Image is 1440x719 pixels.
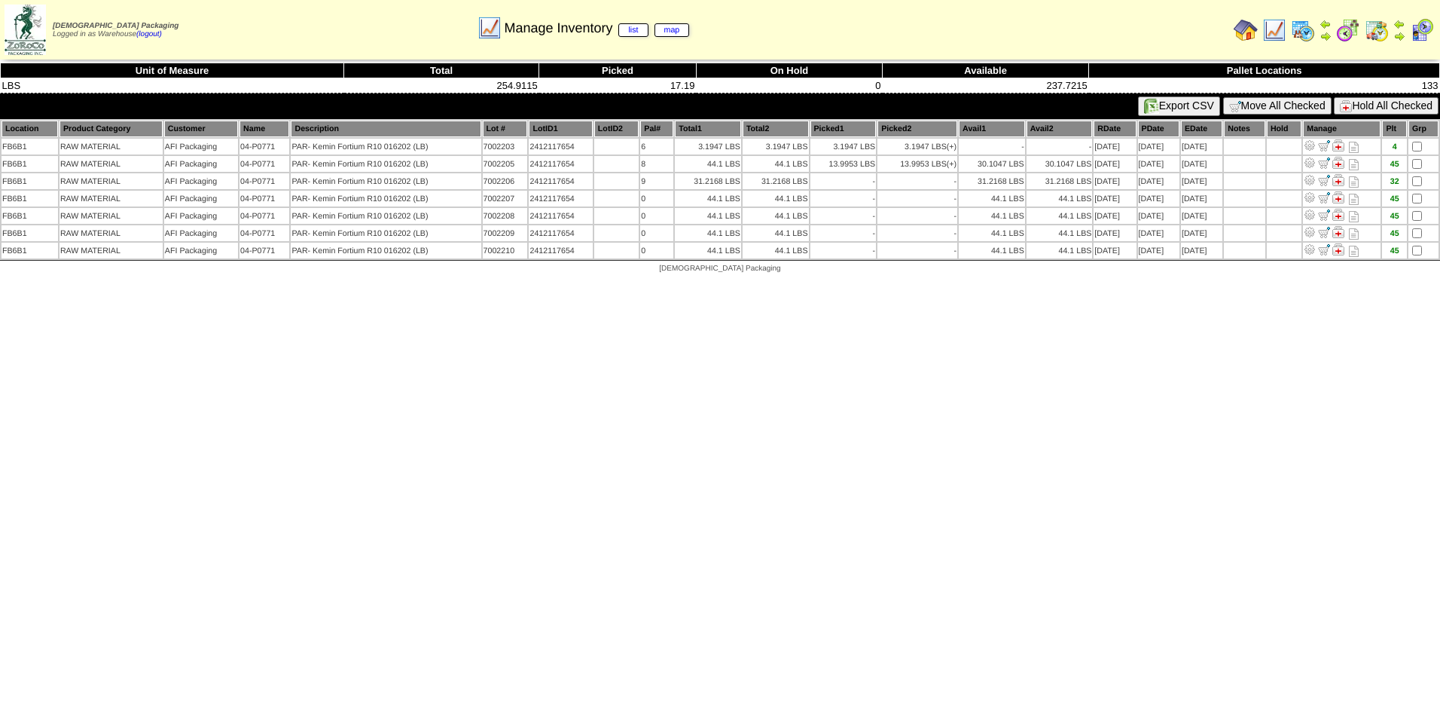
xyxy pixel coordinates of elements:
th: Hold [1267,121,1301,137]
td: [DATE] [1181,208,1222,224]
img: calendarblend.gif [1336,18,1360,42]
td: AFI Packaging [164,156,238,172]
td: - [877,191,957,207]
td: - [877,243,957,259]
td: 44.1 LBS [959,225,1025,241]
td: 44.1 LBS [743,225,809,241]
td: 3.1947 LBS [743,139,809,155]
th: Manage [1303,121,1381,137]
td: 237.7215 [883,78,1089,93]
img: zoroco-logo-small.webp [5,5,46,55]
td: [DATE] [1094,173,1136,189]
td: 2412117654 [529,191,592,207]
td: 7002203 [483,139,528,155]
th: Grp [1408,121,1438,137]
a: list [618,23,648,37]
td: RAW MATERIAL [59,139,163,155]
td: [DATE] [1181,156,1222,172]
td: LBS [1,78,344,93]
td: RAW MATERIAL [59,173,163,189]
td: 31.2168 LBS [675,173,741,189]
img: Move [1318,139,1330,151]
td: [DATE] [1181,139,1222,155]
img: excel.gif [1144,99,1159,114]
span: [DEMOGRAPHIC_DATA] Packaging [53,22,178,30]
td: 31.2168 LBS [743,173,809,189]
td: 44.1 LBS [1027,225,1093,241]
td: [DATE] [1181,173,1222,189]
i: Note [1349,246,1359,257]
td: FB6B1 [2,191,58,207]
td: 3.1947 LBS [810,139,877,155]
img: arrowleft.gif [1393,18,1405,30]
td: - [810,225,877,241]
img: Adjust [1304,191,1316,203]
img: arrowright.gif [1319,30,1332,42]
td: [DATE] [1094,191,1136,207]
i: Note [1349,228,1359,240]
th: Customer [164,121,238,137]
img: Move [1318,174,1330,186]
i: Note [1349,159,1359,170]
td: 44.1 LBS [1027,191,1093,207]
td: FB6B1 [2,243,58,259]
td: 2412117654 [529,156,592,172]
td: FB6B1 [2,139,58,155]
td: AFI Packaging [164,225,238,241]
a: (logout) [136,30,162,38]
td: RAW MATERIAL [59,225,163,241]
td: 0 [640,191,673,207]
img: Manage Hold [1332,174,1344,186]
div: 45 [1383,246,1406,255]
th: Lot # [483,121,528,137]
span: [DEMOGRAPHIC_DATA] Packaging [659,265,780,273]
td: - [1027,139,1093,155]
div: (+) [947,160,956,169]
div: 45 [1383,229,1406,238]
i: Note [1349,142,1359,153]
i: Note [1349,194,1359,205]
th: Unit of Measure [1,63,344,78]
th: Avail2 [1027,121,1093,137]
th: Total2 [743,121,809,137]
td: 44.1 LBS [959,208,1025,224]
td: 0 [640,225,673,241]
th: Picked2 [877,121,957,137]
div: 45 [1383,194,1406,203]
td: [DATE] [1138,243,1179,259]
td: 04-P0771 [239,191,289,207]
th: RDate [1094,121,1136,137]
td: [DATE] [1181,191,1222,207]
td: 04-P0771 [239,225,289,241]
td: 254.9115 [344,78,539,93]
img: Adjust [1304,243,1316,255]
td: 44.1 LBS [1027,208,1093,224]
td: FB6B1 [2,156,58,172]
img: home.gif [1234,18,1258,42]
img: arrowleft.gif [1319,18,1332,30]
th: On Hold [696,63,882,78]
td: 2412117654 [529,173,592,189]
div: 4 [1383,142,1406,151]
td: - [810,173,877,189]
td: PAR- Kemin Fortium R10 016202 (LB) [291,208,481,224]
img: calendarcustomer.gif [1410,18,1434,42]
td: PAR- Kemin Fortium R10 016202 (LB) [291,191,481,207]
img: Adjust [1304,174,1316,186]
th: LotID1 [529,121,592,137]
td: PAR- Kemin Fortium R10 016202 (LB) [291,173,481,189]
td: AFI Packaging [164,243,238,259]
td: 31.2168 LBS [959,173,1025,189]
td: 3.1947 LBS [675,139,741,155]
td: 13.9953 LBS [877,156,957,172]
button: Export CSV [1138,96,1220,116]
img: Adjust [1304,209,1316,221]
th: Description [291,121,481,137]
td: 44.1 LBS [675,243,741,259]
td: 44.1 LBS [675,208,741,224]
td: [DATE] [1138,156,1179,172]
td: 0 [640,208,673,224]
i: Note [1349,211,1359,222]
td: - [877,208,957,224]
img: Move [1318,209,1330,221]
